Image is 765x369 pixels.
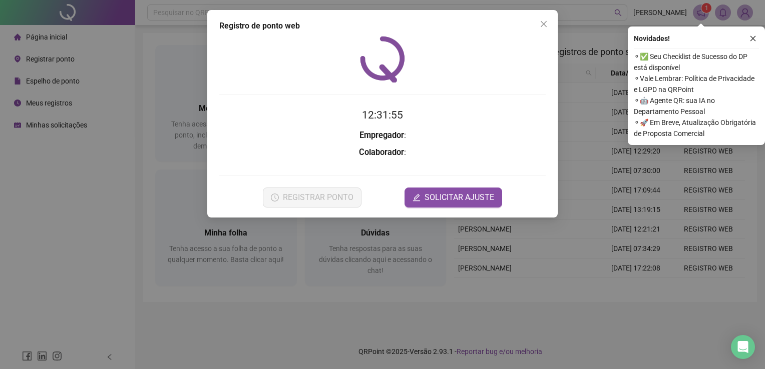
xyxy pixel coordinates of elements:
button: Close [536,16,552,32]
span: ⚬ ✅ Seu Checklist de Sucesso do DP está disponível [634,51,759,73]
div: Registro de ponto web [219,20,546,32]
span: ⚬ 🚀 Em Breve, Atualização Obrigatória de Proposta Comercial [634,117,759,139]
button: editSOLICITAR AJUSTE [405,187,502,207]
span: close [749,35,756,42]
strong: Colaborador [359,147,404,157]
strong: Empregador [359,130,404,140]
div: Open Intercom Messenger [731,335,755,359]
button: REGISTRAR PONTO [263,187,361,207]
time: 12:31:55 [362,109,403,121]
span: SOLICITAR AJUSTE [425,191,494,203]
span: ⚬ 🤖 Agente QR: sua IA no Departamento Pessoal [634,95,759,117]
span: close [540,20,548,28]
span: ⚬ Vale Lembrar: Política de Privacidade e LGPD na QRPoint [634,73,759,95]
h3: : [219,129,546,142]
span: Novidades ! [634,33,670,44]
span: edit [413,193,421,201]
h3: : [219,146,546,159]
img: QRPoint [360,36,405,82]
